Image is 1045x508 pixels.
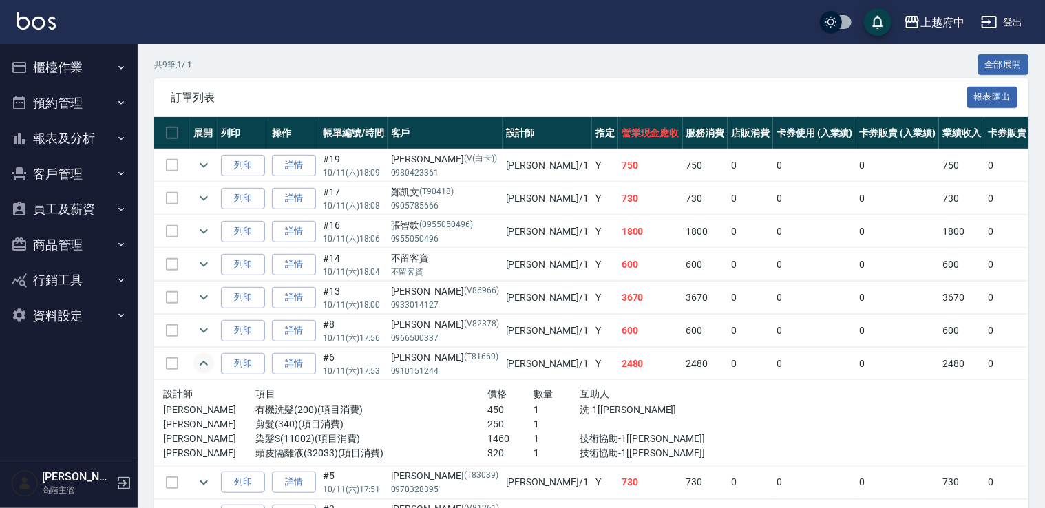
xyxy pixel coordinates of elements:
p: 頭皮隔離液(32033)(項目消費) [256,446,487,461]
td: 730 [939,466,984,498]
td: 3670 [939,282,984,314]
td: 600 [618,248,683,281]
td: 750 [939,149,984,182]
a: 詳情 [272,472,316,493]
p: 10/11 (六) 18:08 [323,200,384,212]
td: 0 [856,182,940,215]
span: 價格 [487,388,507,399]
p: 0955050496 [391,233,499,245]
td: 2480 [618,348,683,380]
td: 600 [618,315,683,347]
p: (T81669) [464,350,498,365]
p: 1 [534,403,580,417]
td: [PERSON_NAME] /1 [503,248,592,281]
p: 10/11 (六) 18:04 [323,266,384,278]
td: 750 [683,149,728,182]
span: 互助人 [580,388,610,399]
h5: [PERSON_NAME] [42,470,112,484]
button: 全部展開 [978,54,1029,76]
td: 0 [773,182,856,215]
td: 0 [773,282,856,314]
td: 0 [773,315,856,347]
div: [PERSON_NAME] [391,152,499,167]
a: 報表匯出 [967,90,1018,103]
p: (T90418) [420,185,454,200]
td: 0 [773,215,856,248]
span: 訂單列表 [171,91,967,105]
td: 600 [939,248,984,281]
p: 0980423361 [391,167,499,179]
img: Person [11,469,39,497]
td: 0 [856,215,940,248]
button: 報表匯出 [967,87,1018,108]
a: 詳情 [272,155,316,176]
td: [PERSON_NAME] /1 [503,466,592,498]
td: 600 [939,315,984,347]
td: 0 [728,315,773,347]
img: Logo [17,12,56,30]
th: 設計師 [503,117,592,149]
td: 0 [773,466,856,498]
td: Y [592,315,618,347]
p: 250 [487,417,534,432]
p: 有機洗髮(200)(項目消費) [256,403,487,417]
td: 0 [728,466,773,498]
td: 3670 [618,282,683,314]
p: 高階主管 [42,484,112,496]
td: 750 [618,149,683,182]
button: 櫃檯作業 [6,50,132,85]
p: [PERSON_NAME] [163,417,256,432]
p: 10/11 (六) 17:56 [323,332,384,344]
td: 0 [728,215,773,248]
td: 0 [728,282,773,314]
td: 730 [939,182,984,215]
button: 客戶管理 [6,156,132,192]
div: [PERSON_NAME] [391,469,499,483]
a: 詳情 [272,320,316,341]
div: 不留客資 [391,251,499,266]
p: 0970328395 [391,483,499,496]
p: 10/11 (六) 18:09 [323,167,384,179]
td: 0 [856,149,940,182]
button: 登出 [975,10,1028,35]
td: 1800 [939,215,984,248]
div: 張智欽 [391,218,499,233]
p: 不留客資 [391,266,499,278]
p: (V86966) [464,284,499,299]
td: 0 [728,348,773,380]
td: #13 [319,282,388,314]
div: 鄭凱文 [391,185,499,200]
div: 上越府中 [920,14,964,31]
a: 詳情 [272,188,316,209]
td: [PERSON_NAME] /1 [503,315,592,347]
p: 10/11 (六) 18:06 [323,233,384,245]
td: [PERSON_NAME] /1 [503,182,592,215]
td: Y [592,248,618,281]
button: 列印 [221,320,265,341]
td: 0 [773,149,856,182]
td: 730 [618,182,683,215]
p: 技術協助-1[[PERSON_NAME]] [580,432,719,446]
td: 730 [683,466,728,498]
p: 10/11 (六) 17:53 [323,365,384,377]
p: 洗-1[[PERSON_NAME]] [580,403,719,417]
td: #14 [319,248,388,281]
span: 數量 [534,388,553,399]
span: 項目 [256,388,276,399]
th: 服務消費 [683,117,728,149]
button: 列印 [221,254,265,275]
p: [PERSON_NAME] [163,432,256,446]
span: 設計師 [163,388,193,399]
td: Y [592,466,618,498]
button: 資料設定 [6,298,132,334]
button: 列印 [221,221,265,242]
button: expand row [193,254,214,275]
p: 0905785666 [391,200,499,212]
td: 1800 [683,215,728,248]
td: #19 [319,149,388,182]
td: 730 [618,466,683,498]
div: [PERSON_NAME] [391,317,499,332]
th: 展開 [190,117,218,149]
button: 列印 [221,155,265,176]
td: [PERSON_NAME] /1 [503,348,592,380]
